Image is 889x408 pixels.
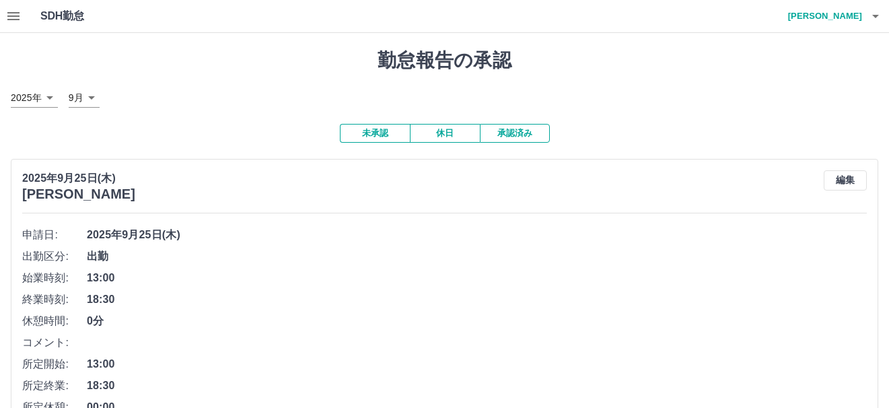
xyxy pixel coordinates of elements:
[22,356,87,372] span: 所定開始:
[87,292,867,308] span: 18:30
[11,49,878,72] h1: 勤怠報告の承認
[22,170,135,186] p: 2025年9月25日(木)
[22,335,87,351] span: コメント:
[87,227,867,243] span: 2025年9月25日(木)
[410,124,480,143] button: 休日
[87,270,867,286] span: 13:00
[69,88,100,108] div: 9月
[824,170,867,191] button: 編集
[22,292,87,308] span: 終業時刻:
[22,186,135,202] h3: [PERSON_NAME]
[480,124,550,143] button: 承認済み
[22,248,87,265] span: 出勤区分:
[87,356,867,372] span: 13:00
[87,313,867,329] span: 0分
[87,248,867,265] span: 出勤
[22,378,87,394] span: 所定終業:
[22,313,87,329] span: 休憩時間:
[340,124,410,143] button: 未承認
[87,378,867,394] span: 18:30
[22,270,87,286] span: 始業時刻:
[11,88,58,108] div: 2025年
[22,227,87,243] span: 申請日:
